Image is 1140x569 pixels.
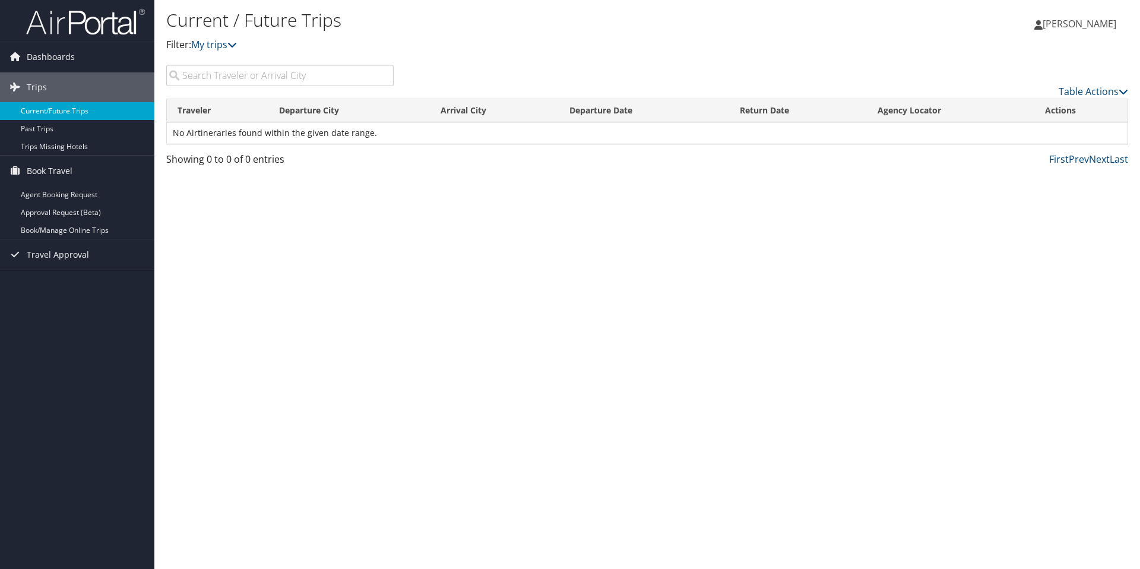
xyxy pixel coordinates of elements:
a: My trips [191,38,237,51]
span: Dashboards [27,42,75,72]
th: Traveler: activate to sort column ascending [167,99,268,122]
img: airportal-logo.png [26,8,145,36]
a: Table Actions [1059,85,1128,98]
th: Return Date: activate to sort column ascending [729,99,867,122]
td: No Airtineraries found within the given date range. [167,122,1128,144]
p: Filter: [166,37,807,53]
th: Actions [1034,99,1128,122]
span: [PERSON_NAME] [1043,17,1116,30]
th: Departure Date: activate to sort column descending [559,99,729,122]
th: Arrival City: activate to sort column ascending [430,99,559,122]
div: Showing 0 to 0 of 0 entries [166,152,394,172]
a: Last [1110,153,1128,166]
span: Trips [27,72,47,102]
a: [PERSON_NAME] [1034,6,1128,42]
a: Prev [1069,153,1089,166]
a: First [1049,153,1069,166]
th: Departure City: activate to sort column ascending [268,99,430,122]
input: Search Traveler or Arrival City [166,65,394,86]
span: Travel Approval [27,240,89,270]
th: Agency Locator: activate to sort column ascending [867,99,1034,122]
h1: Current / Future Trips [166,8,807,33]
span: Book Travel [27,156,72,186]
a: Next [1089,153,1110,166]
